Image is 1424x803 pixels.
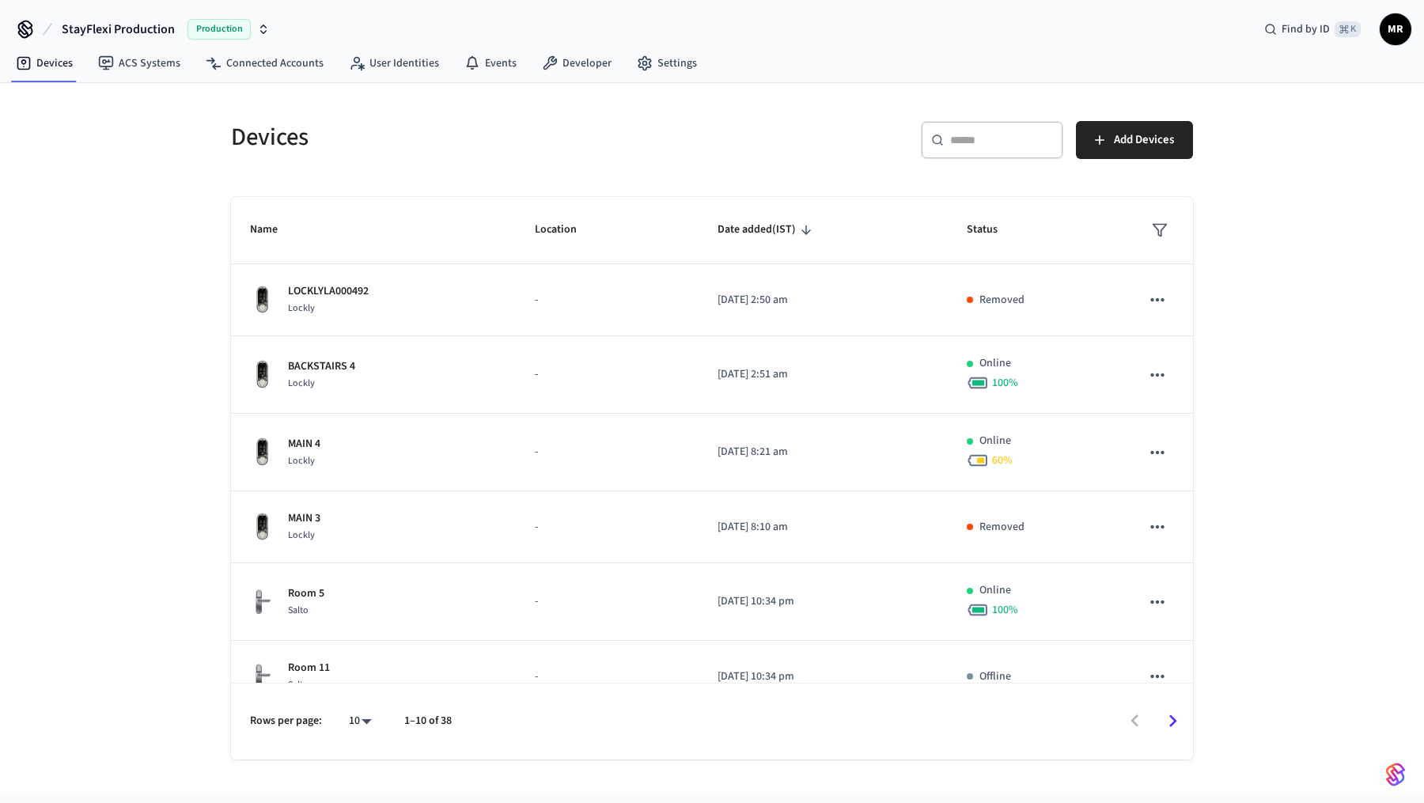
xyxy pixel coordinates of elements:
[231,121,703,153] h5: Devices
[718,669,929,685] p: [DATE] 10:34 pm
[535,669,680,685] p: -
[535,593,680,610] p: -
[718,444,929,460] p: [DATE] 8:21 am
[718,593,929,610] p: [DATE] 10:34 pm
[1335,21,1361,37] span: ⌘ K
[529,49,624,78] a: Developer
[979,433,1011,449] p: Online
[288,528,315,542] span: Lockly
[250,713,322,729] p: Rows per page:
[992,453,1013,468] span: 60 %
[288,678,309,691] span: Salto
[718,366,929,383] p: [DATE] 2:51 am
[535,519,680,536] p: -
[624,49,710,78] a: Settings
[193,49,336,78] a: Connected Accounts
[85,49,193,78] a: ACS Systems
[250,218,298,242] span: Name
[1252,15,1373,44] div: Find by ID⌘ K
[992,602,1018,618] span: 100 %
[250,437,275,467] img: Lockly Vision Lock, Front
[288,660,330,676] p: Room 11
[187,19,251,40] span: Production
[718,519,929,536] p: [DATE] 8:10 am
[288,358,355,375] p: BACKSTAIRS 4
[288,436,320,453] p: MAIN 4
[336,49,452,78] a: User Identities
[288,283,369,300] p: LOCKLYLA000492
[341,710,379,733] div: 10
[250,589,275,616] img: salto_escutcheon_pin
[288,510,320,527] p: MAIN 3
[288,377,315,390] span: Lockly
[718,292,929,309] p: [DATE] 2:50 am
[62,20,175,39] span: StayFlexi Production
[967,218,1018,242] span: Status
[535,292,680,309] p: -
[288,301,315,315] span: Lockly
[718,218,816,242] span: Date added(IST)
[1282,21,1330,37] span: Find by ID
[452,49,529,78] a: Events
[979,669,1011,685] p: Offline
[979,355,1011,372] p: Online
[288,604,309,617] span: Salto
[404,713,452,729] p: 1–10 of 38
[250,663,275,690] img: salto_escutcheon_pin
[1154,703,1191,740] button: Go to next page
[1386,762,1405,787] img: SeamLogoGradient.69752ec5.svg
[288,585,324,602] p: Room 5
[535,218,597,242] span: Location
[1381,15,1410,44] span: MR
[1076,121,1193,159] button: Add Devices
[3,49,85,78] a: Devices
[979,292,1024,309] p: Removed
[288,454,315,468] span: Lockly
[250,512,275,542] img: Lockly Vision Lock, Front
[979,519,1024,536] p: Removed
[979,582,1011,599] p: Online
[250,359,275,389] img: Lockly Vision Lock, Front
[1380,13,1411,45] button: MR
[535,366,680,383] p: -
[992,375,1018,391] span: 100 %
[1114,130,1174,150] span: Add Devices
[535,444,680,460] p: -
[250,285,275,315] img: Lockly Vision Lock, Front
